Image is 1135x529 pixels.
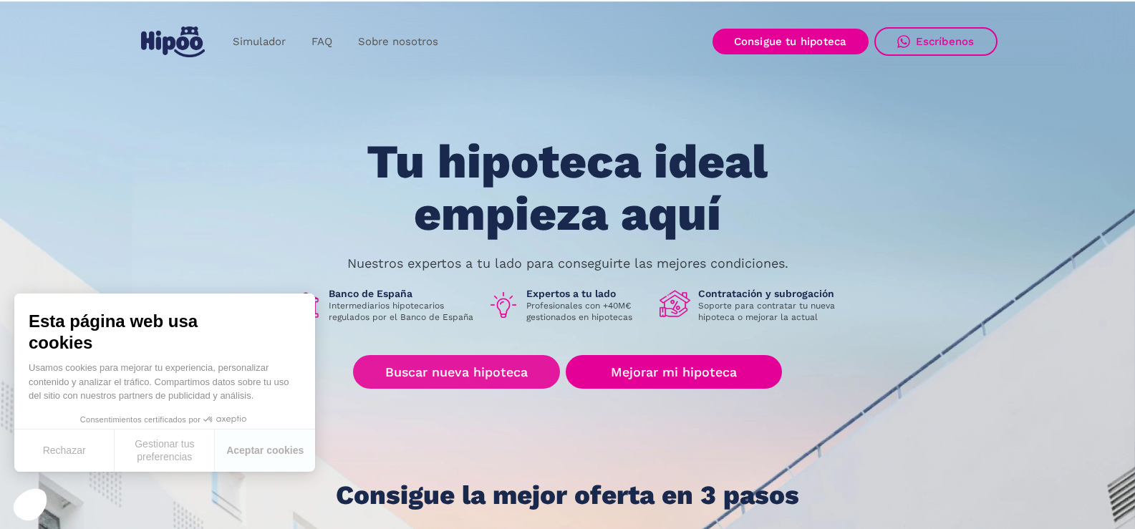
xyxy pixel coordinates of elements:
[296,136,839,240] h1: Tu hipoteca ideal empieza aquí
[329,300,476,323] p: Intermediarios hipotecarios regulados por el Banco de España
[345,28,451,56] a: Sobre nosotros
[526,300,648,323] p: Profesionales con +40M€ gestionados en hipotecas
[698,300,846,323] p: Soporte para contratar tu nueva hipoteca o mejorar la actual
[698,287,846,300] h1: Contratación y subrogación
[347,258,788,269] p: Nuestros expertos a tu lado para conseguirte las mejores condiciones.
[329,287,476,300] h1: Banco de España
[299,28,345,56] a: FAQ
[874,27,998,56] a: Escríbenos
[713,29,869,54] a: Consigue tu hipoteca
[353,355,560,389] a: Buscar nueva hipoteca
[220,28,299,56] a: Simulador
[336,481,799,510] h1: Consigue la mejor oferta en 3 pasos
[526,287,648,300] h1: Expertos a tu lado
[916,35,975,48] div: Escríbenos
[138,21,208,63] a: home
[566,355,781,389] a: Mejorar mi hipoteca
